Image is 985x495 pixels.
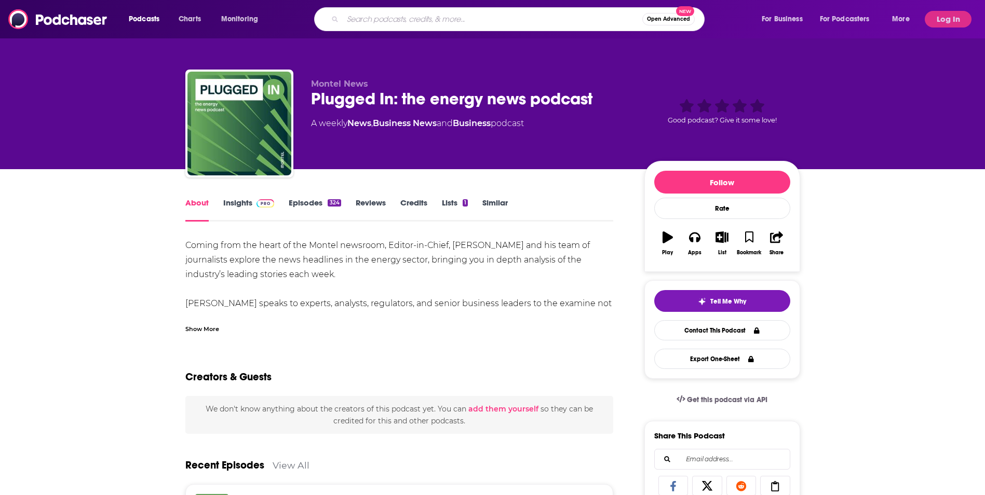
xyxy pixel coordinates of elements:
a: News [347,118,371,128]
a: Reviews [356,198,386,222]
button: Share [763,225,790,262]
a: Get this podcast via API [668,387,776,412]
div: Apps [688,250,701,256]
a: Contact This Podcast [654,320,790,340]
button: open menu [885,11,923,27]
div: Search followers [654,449,790,470]
span: For Podcasters [820,12,870,26]
div: Share [770,250,784,256]
img: Podchaser Pro [257,199,275,208]
span: Montel News [311,79,368,89]
a: Business [453,118,491,128]
span: Podcasts [129,12,159,26]
span: Get this podcast via API [687,395,767,404]
button: Open AdvancedNew [642,13,695,25]
div: 324 [328,199,341,207]
a: Episodes324 [289,198,341,222]
button: open menu [754,11,816,27]
button: open menu [214,11,272,27]
div: List [718,250,726,256]
a: Credits [400,198,427,222]
span: , [371,118,373,128]
input: Search podcasts, credits, & more... [343,11,642,27]
a: Charts [172,11,207,27]
button: Bookmark [736,225,763,262]
img: Podchaser - Follow, Share and Rate Podcasts [8,9,108,29]
div: Play [662,250,673,256]
span: Good podcast? Give it some love! [668,116,777,124]
a: Similar [482,198,508,222]
span: New [676,6,695,16]
a: View All [273,460,309,471]
a: About [185,198,209,222]
img: tell me why sparkle [698,297,706,306]
div: Good podcast? Give it some love! [644,79,800,143]
h2: Creators & Guests [185,370,272,383]
button: open menu [122,11,173,27]
button: add them yourself [468,405,538,413]
div: Rate [654,198,790,219]
button: open menu [813,11,885,27]
button: Export One-Sheet [654,349,790,369]
span: Monitoring [221,12,258,26]
span: More [892,12,910,26]
a: Recent Episodes [185,459,264,472]
div: Coming from the heart of the Montel newsroom, Editor-in-Chief, [PERSON_NAME] and his team of jour... [185,238,614,369]
span: Tell Me Why [710,297,746,306]
button: Follow [654,171,790,194]
button: List [708,225,735,262]
div: Search podcasts, credits, & more... [324,7,714,31]
div: Bookmark [737,250,761,256]
button: Log In [925,11,971,27]
span: Charts [179,12,201,26]
div: 1 [463,199,468,207]
span: and [437,118,453,128]
a: Lists1 [442,198,468,222]
input: Email address... [663,449,781,469]
img: Plugged In: the energy news podcast [187,72,291,175]
span: We don't know anything about the creators of this podcast yet . You can so they can be credited f... [206,404,593,425]
span: For Business [762,12,803,26]
span: Open Advanced [647,17,690,22]
div: A weekly podcast [311,117,524,130]
h3: Share This Podcast [654,431,725,441]
a: Business News [373,118,437,128]
button: Apps [681,225,708,262]
a: InsightsPodchaser Pro [223,198,275,222]
button: Play [654,225,681,262]
button: tell me why sparkleTell Me Why [654,290,790,312]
